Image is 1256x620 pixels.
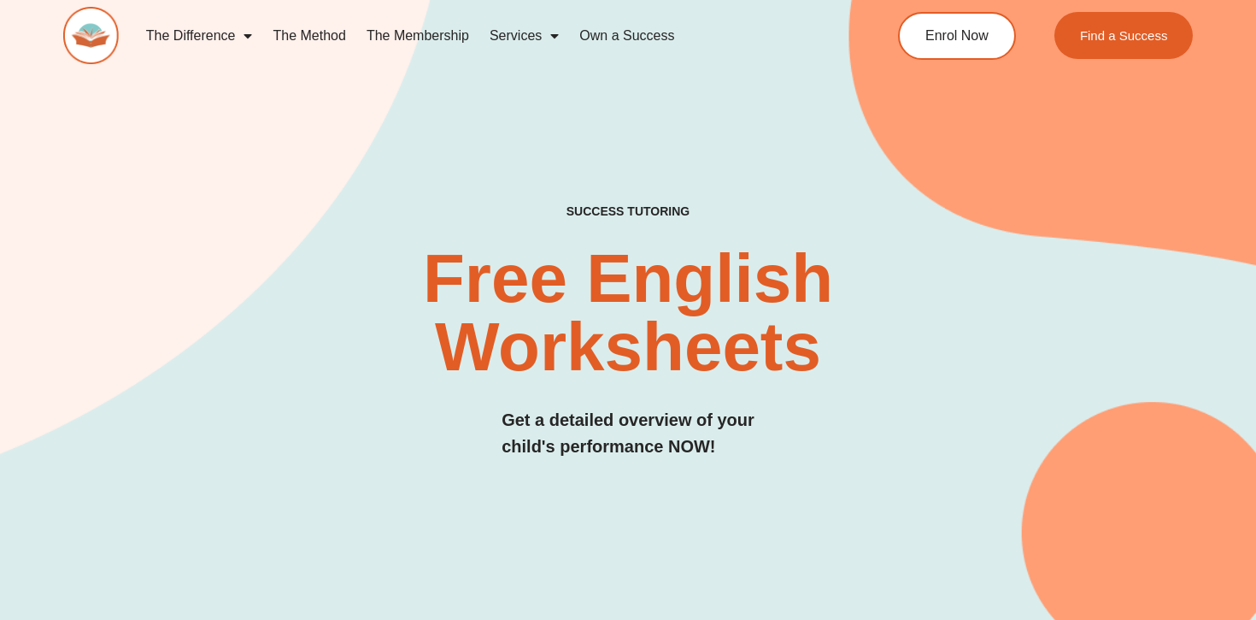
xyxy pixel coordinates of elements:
[479,16,569,56] a: Services
[569,16,684,56] a: Own a Success
[925,29,989,43] span: Enrol Now
[255,245,1001,381] h2: Free English Worksheets​
[1054,12,1194,59] a: Find a Success
[136,16,263,56] a: The Difference
[356,16,479,56] a: The Membership
[262,16,355,56] a: The Method
[1080,29,1168,42] span: Find a Success
[898,12,1016,60] a: Enrol Now
[461,204,795,219] h4: SUCCESS TUTORING​
[502,407,754,460] h3: Get a detailed overview of your child's performance NOW!
[136,16,834,56] nav: Menu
